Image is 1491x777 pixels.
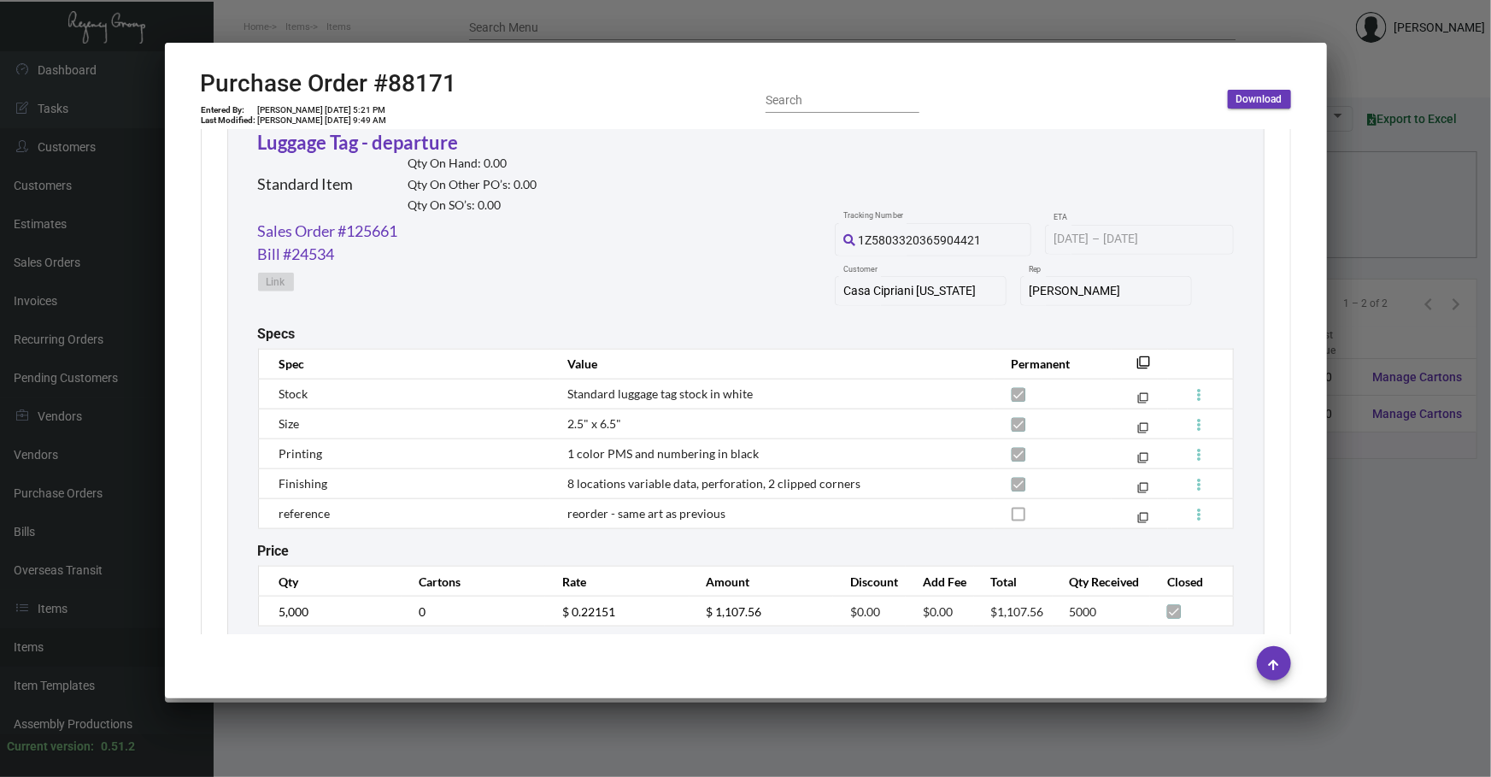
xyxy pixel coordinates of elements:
[279,506,331,521] span: reference
[550,349,994,379] th: Value
[567,386,753,401] span: Standard luggage tag stock in white
[258,326,296,342] h2: Specs
[1137,456,1148,467] mat-icon: filter_none
[991,604,1044,619] span: $1,107.56
[833,567,906,597] th: Discount
[1054,233,1089,246] input: Start date
[258,349,550,379] th: Spec
[258,175,354,194] h2: Standard Item
[408,178,537,192] h2: Qty On Other PO’s: 0.00
[201,105,257,115] td: Entered By:
[279,476,328,491] span: Finishing
[279,386,308,401] span: Stock
[995,349,1112,379] th: Permanent
[201,69,457,98] h2: Purchase Order #88171
[7,738,94,756] div: Current version:
[267,275,285,290] span: Link
[567,476,860,491] span: 8 locations variable data, perforation, 2 clipped corners
[408,198,537,213] h2: Qty On SO’s: 0.00
[1137,361,1151,374] mat-icon: filter_none
[258,567,402,597] th: Qty
[906,567,974,597] th: Add Fee
[974,567,1053,597] th: Total
[1103,233,1185,246] input: End date
[258,220,398,243] a: Sales Order #125661
[258,543,290,559] h2: Price
[1053,567,1150,597] th: Qty Received
[923,604,953,619] span: $0.00
[567,416,621,431] span: 2.5" x 6.5"
[408,156,537,171] h2: Qty On Hand: 0.00
[402,567,545,597] th: Cartons
[1070,604,1097,619] span: 5000
[279,446,323,461] span: Printing
[1137,396,1148,407] mat-icon: filter_none
[258,131,459,154] a: Luggage Tag - departure
[858,233,981,247] span: 1Z5803320365904421
[1228,90,1291,109] button: Download
[257,105,388,115] td: [PERSON_NAME] [DATE] 5:21 PM
[1137,426,1148,437] mat-icon: filter_none
[567,506,725,521] span: reorder - same art as previous
[101,738,135,756] div: 0.51.2
[201,115,257,126] td: Last Modified:
[1137,515,1148,527] mat-icon: filter_none
[1150,567,1233,597] th: Closed
[850,604,880,619] span: $0.00
[258,243,335,266] a: Bill #24534
[567,446,759,461] span: 1 color PMS and numbering in black
[690,567,833,597] th: Amount
[1236,92,1283,107] span: Download
[1092,233,1100,246] span: –
[545,567,689,597] th: Rate
[1137,486,1148,497] mat-icon: filter_none
[279,416,300,431] span: Size
[258,273,294,291] button: Link
[257,115,388,126] td: [PERSON_NAME] [DATE] 9:49 AM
